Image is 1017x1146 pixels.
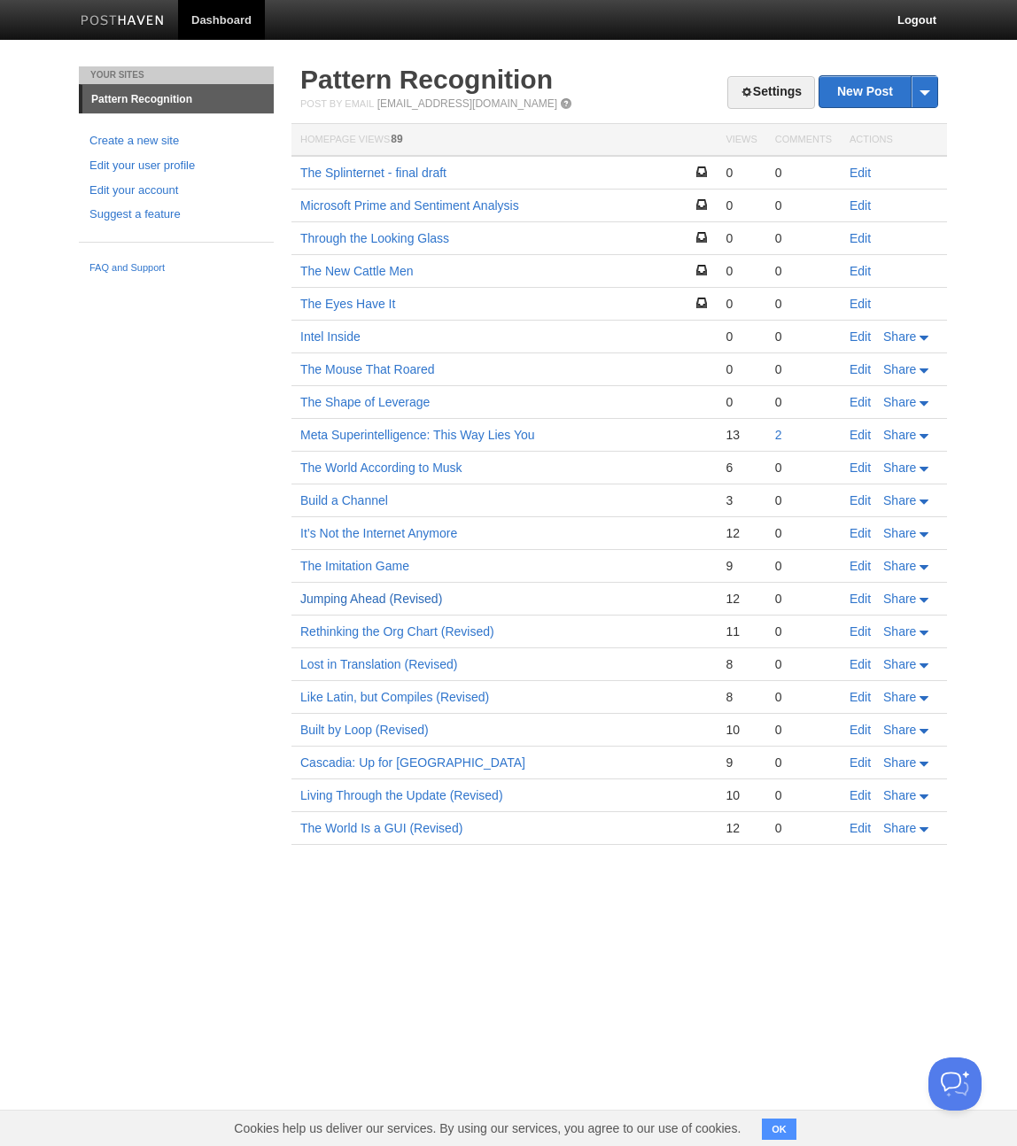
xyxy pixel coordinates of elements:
div: 0 [775,820,832,836]
a: Like Latin, but Compiles (Revised) [300,690,489,704]
a: Edit [850,395,871,409]
th: Actions [841,124,947,157]
a: Edit [850,821,871,835]
div: 12 [726,591,757,607]
iframe: Help Scout Beacon - Open [928,1057,982,1111]
button: OK [762,1119,796,1140]
div: 8 [726,656,757,672]
th: Comments [766,124,841,157]
a: The World Is a GUI (Revised) [300,821,462,835]
span: Share [883,624,916,639]
div: 0 [726,361,757,377]
div: 0 [775,460,832,476]
a: Edit [850,788,871,802]
span: Share [883,461,916,475]
div: 8 [726,689,757,705]
a: Edit your user profile [89,157,263,175]
div: 0 [726,230,757,246]
a: Suggest a feature [89,205,263,224]
div: 10 [726,787,757,803]
a: Pattern Recognition [82,85,274,113]
span: 89 [391,133,402,145]
a: New Post [819,76,937,107]
div: 0 [726,165,757,181]
span: Share [883,788,916,802]
a: 2 [775,428,782,442]
div: 9 [726,558,757,574]
a: It’s Not the Internet Anymore [300,526,457,540]
span: Share [883,690,916,704]
span: Share [883,428,916,442]
li: Your Sites [79,66,274,84]
img: Posthaven-bar [81,15,165,28]
a: Edit [850,329,871,344]
a: Edit [850,362,871,376]
div: 0 [775,329,832,345]
div: 0 [775,296,832,312]
a: Edit [850,461,871,475]
a: Edit [850,428,871,442]
span: Share [883,723,916,737]
a: Edit [850,297,871,311]
span: Share [883,493,916,507]
div: 0 [726,329,757,345]
span: Post by Email [300,98,374,109]
a: Rethinking the Org Chart (Revised) [300,624,494,639]
a: Edit [850,526,871,540]
th: Homepage Views [291,124,717,157]
div: 0 [775,591,832,607]
div: 0 [775,230,832,246]
div: 0 [726,394,757,410]
a: Create a new site [89,132,263,151]
a: Lost in Translation (Revised) [300,657,457,671]
span: Share [883,559,916,573]
a: Edit [850,657,871,671]
div: 13 [726,427,757,443]
span: Share [883,362,916,376]
div: 0 [775,492,832,508]
a: Build a Channel [300,493,388,507]
div: 6 [726,460,757,476]
a: FAQ and Support [89,260,263,276]
a: The World According to Musk [300,461,462,475]
div: 11 [726,623,757,639]
a: Edit [850,166,871,180]
a: Edit [850,690,871,704]
span: Share [883,821,916,835]
div: 0 [775,197,832,213]
a: The Imitation Game [300,559,409,573]
a: Pattern Recognition [300,65,553,94]
a: Meta Superintelligence: This Way Lies You [300,428,535,442]
span: Share [883,526,916,540]
a: Settings [727,76,815,109]
span: Share [883,755,916,770]
span: Share [883,592,916,606]
a: Living Through the Update (Revised) [300,788,503,802]
a: Through the Looking Glass [300,231,449,245]
a: Intel Inside [300,329,361,344]
span: Share [883,329,916,344]
a: Jumping Ahead (Revised) [300,592,442,606]
a: The Mouse That Roared [300,362,435,376]
a: The Shape of Leverage [300,395,430,409]
a: Edit [850,264,871,278]
a: Edit [850,231,871,245]
a: Cascadia: Up for [GEOGRAPHIC_DATA] [300,755,525,770]
div: 0 [775,165,832,181]
a: Edit [850,723,871,737]
div: 0 [775,558,832,574]
div: 0 [775,623,832,639]
div: 12 [726,525,757,541]
div: 9 [726,755,757,770]
a: Edit [850,755,871,770]
a: Built by Loop (Revised) [300,723,429,737]
a: Edit [850,624,871,639]
div: 0 [775,263,832,279]
a: [EMAIL_ADDRESS][DOMAIN_NAME] [377,97,557,110]
div: 0 [775,361,832,377]
a: Edit [850,592,871,606]
div: 0 [775,787,832,803]
span: Share [883,657,916,671]
div: 3 [726,492,757,508]
a: Edit your account [89,182,263,200]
